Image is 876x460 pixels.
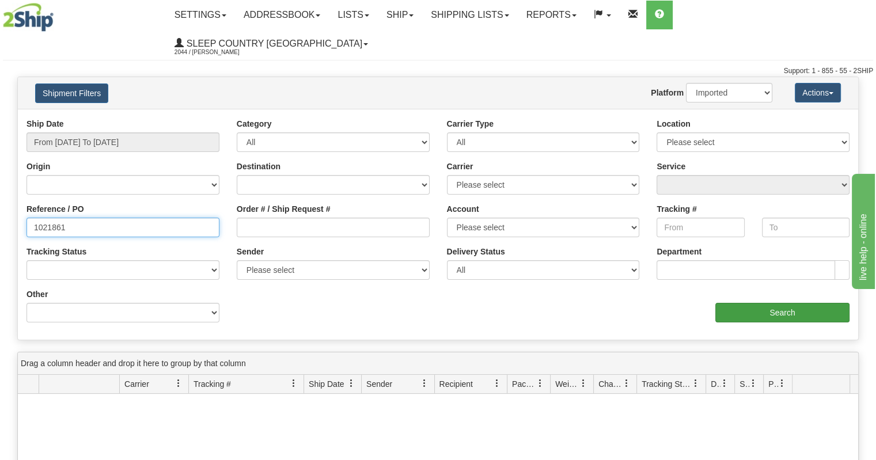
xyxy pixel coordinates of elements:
[35,83,108,103] button: Shipment Filters
[194,378,231,390] span: Tracking #
[3,3,54,32] img: logo2044.jpg
[284,374,304,393] a: Tracking # filter column settings
[26,161,50,172] label: Origin
[26,246,86,257] label: Tracking Status
[555,378,579,390] span: Weight
[3,66,873,76] div: Support: 1 - 855 - 55 - 2SHIP
[124,378,149,390] span: Carrier
[329,1,377,29] a: Lists
[447,203,479,215] label: Account
[447,161,473,172] label: Carrier
[657,203,696,215] label: Tracking #
[447,246,505,257] label: Delivery Status
[574,374,593,393] a: Weight filter column settings
[166,1,235,29] a: Settings
[378,1,422,29] a: Ship
[415,374,434,393] a: Sender filter column settings
[715,374,734,393] a: Delivery Status filter column settings
[439,378,473,390] span: Recipient
[26,203,84,215] label: Reference / PO
[342,374,361,393] a: Ship Date filter column settings
[175,47,261,58] span: 2044 / [PERSON_NAME]
[366,378,392,390] span: Sender
[617,374,636,393] a: Charge filter column settings
[169,374,188,393] a: Carrier filter column settings
[237,118,272,130] label: Category
[447,118,494,130] label: Carrier Type
[530,374,550,393] a: Packages filter column settings
[237,246,264,257] label: Sender
[795,83,841,102] button: Actions
[715,303,850,322] input: Search
[512,378,536,390] span: Packages
[657,246,701,257] label: Department
[309,378,344,390] span: Ship Date
[711,378,720,390] span: Delivery Status
[422,1,517,29] a: Shipping lists
[9,7,107,21] div: live help - online
[657,161,685,172] label: Service
[762,218,850,237] input: To
[768,378,778,390] span: Pickup Status
[26,118,64,130] label: Ship Date
[686,374,706,393] a: Tracking Status filter column settings
[518,1,585,29] a: Reports
[184,39,362,48] span: Sleep Country [GEOGRAPHIC_DATA]
[26,288,48,300] label: Other
[598,378,623,390] span: Charge
[740,378,749,390] span: Shipment Issues
[651,87,684,98] label: Platform
[744,374,763,393] a: Shipment Issues filter column settings
[235,1,329,29] a: Addressbook
[657,118,690,130] label: Location
[487,374,507,393] a: Recipient filter column settings
[642,378,692,390] span: Tracking Status
[237,161,280,172] label: Destination
[166,29,377,58] a: Sleep Country [GEOGRAPHIC_DATA] 2044 / [PERSON_NAME]
[657,218,744,237] input: From
[237,203,331,215] label: Order # / Ship Request #
[772,374,792,393] a: Pickup Status filter column settings
[850,171,875,288] iframe: chat widget
[18,352,858,375] div: grid grouping header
